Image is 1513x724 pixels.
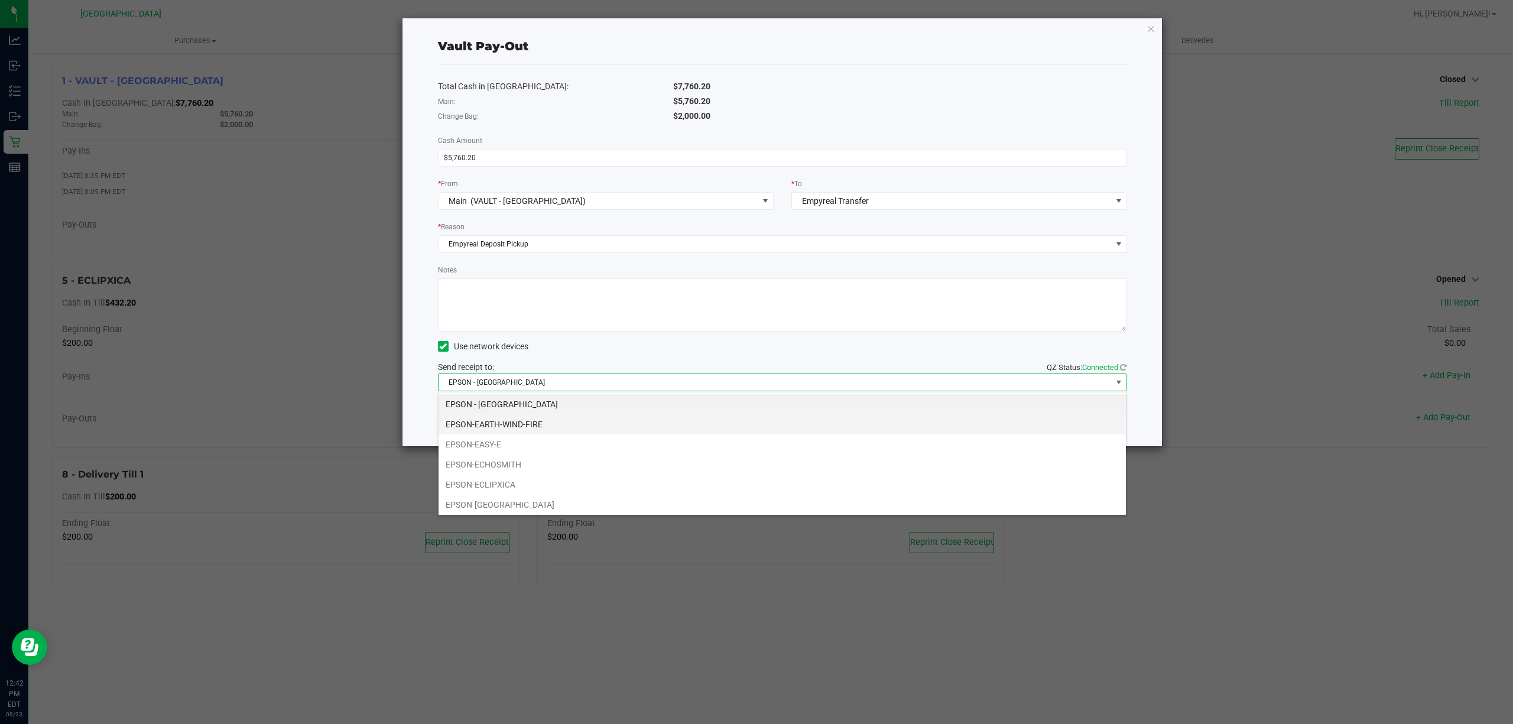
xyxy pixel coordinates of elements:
span: Cash Amount [438,137,482,145]
span: Main [449,196,467,206]
span: QZ Status: [1047,363,1126,372]
label: Use network devices [438,340,528,353]
span: Empyreal Deposit Pickup [439,236,1112,252]
span: Main: [438,98,456,106]
li: EPSON-EASY-E [439,434,1126,454]
label: From [438,178,458,189]
span: Send receipt to: [438,362,494,372]
li: EPSON-ECHOSMITH [439,454,1126,475]
div: Vault Pay-Out [438,37,528,55]
span: EPSON - [GEOGRAPHIC_DATA] [439,374,1112,391]
span: $2,000.00 [673,111,710,121]
li: EPSON - [GEOGRAPHIC_DATA] [439,394,1126,414]
span: Connected [1082,363,1118,372]
label: Notes [438,265,457,275]
li: EPSON-[GEOGRAPHIC_DATA] [439,495,1126,515]
span: Change Bag: [438,112,479,121]
span: (VAULT - [GEOGRAPHIC_DATA]) [470,196,586,206]
li: EPSON-ECLIPXICA [439,475,1126,495]
label: Reason [438,222,465,232]
iframe: Resource center [12,629,47,665]
span: $5,760.20 [673,96,710,106]
span: Total Cash in [GEOGRAPHIC_DATA]: [438,82,569,91]
span: Empyreal Transfer [802,196,869,206]
label: To [791,178,802,189]
li: EPSON-EARTH-WIND-FIRE [439,414,1126,434]
span: $7,760.20 [673,82,710,91]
